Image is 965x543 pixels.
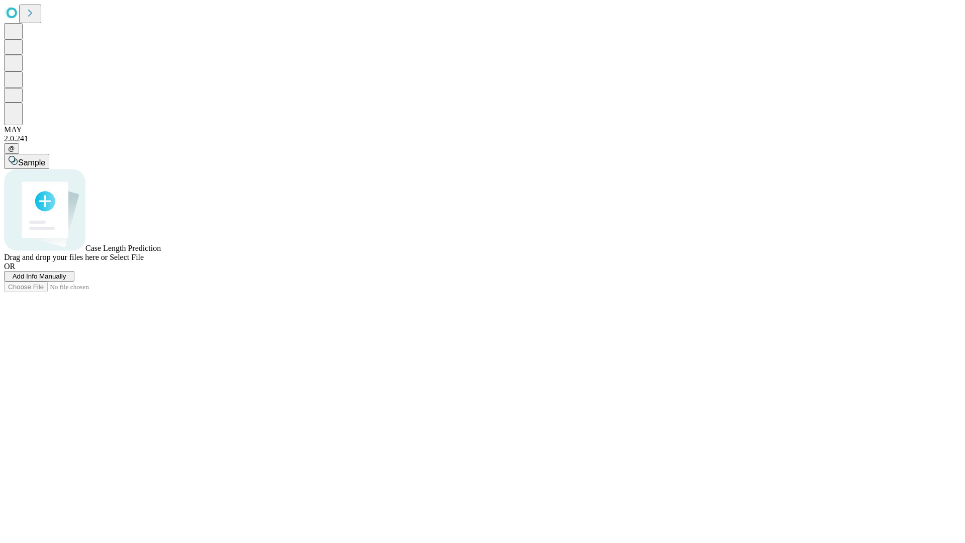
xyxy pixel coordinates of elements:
button: @ [4,143,19,154]
span: Case Length Prediction [85,244,161,252]
div: 2.0.241 [4,134,961,143]
span: Drag and drop your files here or [4,253,108,261]
span: OR [4,262,15,270]
button: Sample [4,154,49,169]
button: Add Info Manually [4,271,74,282]
span: Select File [110,253,144,261]
span: Sample [18,158,45,167]
span: Add Info Manually [13,273,66,280]
div: MAY [4,125,961,134]
span: @ [8,145,15,152]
